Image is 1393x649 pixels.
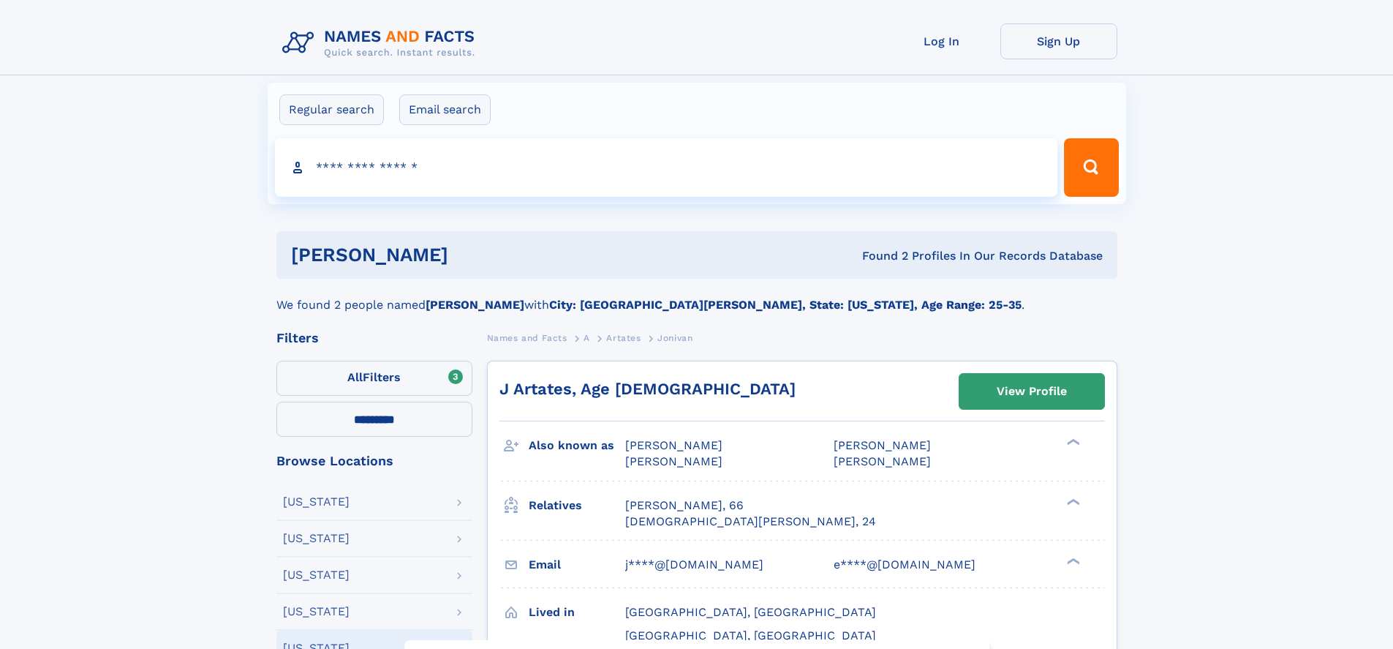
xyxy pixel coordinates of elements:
[625,438,722,452] span: [PERSON_NAME]
[529,493,625,518] h3: Relatives
[584,329,590,347] a: A
[276,331,472,345] div: Filters
[1000,23,1117,59] a: Sign Up
[529,552,625,577] h3: Email
[1064,138,1118,197] button: Search Button
[283,496,350,508] div: [US_STATE]
[1063,438,1081,447] div: ❯
[959,374,1104,409] a: View Profile
[625,605,876,619] span: [GEOGRAPHIC_DATA], [GEOGRAPHIC_DATA]
[487,329,567,347] a: Names and Facts
[625,629,876,642] span: [GEOGRAPHIC_DATA], [GEOGRAPHIC_DATA]
[1063,497,1081,506] div: ❯
[625,498,744,514] a: [PERSON_NAME], 66
[625,454,722,468] span: [PERSON_NAME]
[529,600,625,625] h3: Lived in
[606,333,641,343] span: Artates
[625,514,876,530] a: [DEMOGRAPHIC_DATA][PERSON_NAME], 24
[276,279,1117,314] div: We found 2 people named with .
[997,375,1067,408] div: View Profile
[529,433,625,458] h3: Also known as
[276,23,487,63] img: Logo Names and Facts
[283,606,350,618] div: [US_STATE]
[283,533,350,544] div: [US_STATE]
[606,329,641,347] a: Artates
[499,380,796,398] a: J Artates, Age [DEMOGRAPHIC_DATA]
[426,298,524,312] b: [PERSON_NAME]
[883,23,1000,59] a: Log In
[276,454,472,468] div: Browse Locations
[399,94,491,125] label: Email search
[279,94,384,125] label: Regular search
[549,298,1022,312] b: City: [GEOGRAPHIC_DATA][PERSON_NAME], State: [US_STATE], Age Range: 25-35
[834,454,931,468] span: [PERSON_NAME]
[276,361,472,396] label: Filters
[584,333,590,343] span: A
[347,370,363,384] span: All
[291,246,655,264] h1: [PERSON_NAME]
[283,569,350,581] div: [US_STATE]
[834,438,931,452] span: [PERSON_NAME]
[655,248,1103,264] div: Found 2 Profiles In Our Records Database
[657,333,692,343] span: Jonivan
[275,138,1058,197] input: search input
[1063,556,1081,566] div: ❯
